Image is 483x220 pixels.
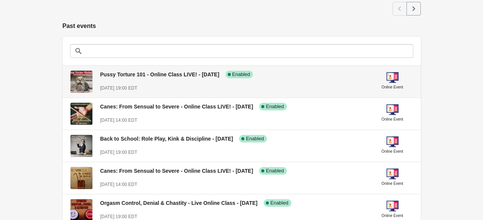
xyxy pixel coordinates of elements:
[100,168,253,174] span: Canes: From Sensual to Severe - Online Class LIVE! - [DATE]
[100,200,258,206] span: Orgasm Control, Denial & Chastity - Live Online Class - [DATE]
[386,200,399,212] img: online-event-5d64391802a09ceff1f8b055f10f5880.png
[393,2,421,15] nav: Pagination
[266,168,284,174] span: Enabled
[71,135,92,157] img: Back to School: Role Play, Kink & Discipline - September 11, 2025
[100,150,137,155] span: [DATE] 19:00 EDT
[246,136,264,142] span: Enabled
[382,116,403,123] div: Online Event
[382,84,403,91] div: Online Event
[382,148,403,155] div: Online Event
[382,180,403,187] div: Online Event
[270,200,288,206] span: Enabled
[100,118,137,123] span: [DATE] 14:00 EDT
[63,22,421,31] h2: Past events
[71,71,92,93] img: Pussy Torture 101 - Online Class LIVE! - October 2, 2025
[100,182,137,187] span: [DATE] 14:00 EDT
[232,71,250,77] span: Enabled
[386,104,399,116] img: online-event-5d64391802a09ceff1f8b055f10f5880.png
[266,104,284,110] span: Enabled
[386,168,399,180] img: online-event-5d64391802a09ceff1f8b055f10f5880.png
[100,85,137,91] span: [DATE] 19:00 EDT
[71,103,92,125] img: Canes: From Sensual to Severe - Online Class LIVE! - September 21, 2025
[406,2,421,15] button: Next
[100,104,253,110] span: Canes: From Sensual to Severe - Online Class LIVE! - [DATE]
[71,167,92,189] img: Canes: From Sensual to Severe - Online Class LIVE! - June 28, 2025
[100,71,219,77] span: Pussy Torture 101 - Online Class LIVE! - [DATE]
[386,71,399,84] img: online-event-5d64391802a09ceff1f8b055f10f5880.png
[100,136,233,142] span: Back to School: Role Play, Kink & Discipline - [DATE]
[100,214,137,219] span: [DATE] 19:00 EDT
[386,136,399,148] img: online-event-5d64391802a09ceff1f8b055f10f5880.png
[382,212,403,220] div: Online Event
